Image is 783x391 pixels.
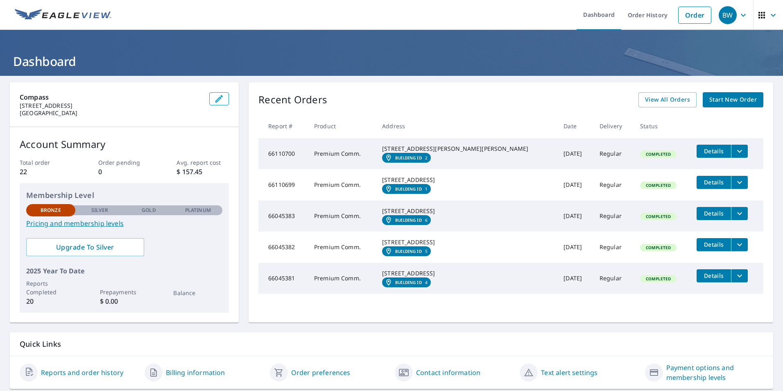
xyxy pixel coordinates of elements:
[557,263,593,294] td: [DATE]
[258,169,308,200] td: 66110699
[593,114,634,138] th: Delivery
[291,368,351,377] a: Order preferences
[719,6,737,24] div: BW
[100,288,149,296] p: Prepayments
[541,368,597,377] a: Text alert settings
[258,232,308,263] td: 66045382
[641,276,676,282] span: Completed
[258,263,308,294] td: 66045381
[697,238,731,251] button: detailsBtn-66045382
[395,218,422,223] em: Building ID
[20,137,229,152] p: Account Summary
[702,147,726,155] span: Details
[258,200,308,232] td: 66045383
[416,368,480,377] a: Contact information
[308,232,376,263] td: Premium Comm.
[308,200,376,232] td: Premium Comm.
[382,277,431,287] a: Building ID4
[177,167,229,177] p: $ 157.45
[177,158,229,167] p: Avg. report cost
[26,190,222,201] p: Membership Level
[382,176,550,184] div: [STREET_ADDRESS]
[593,263,634,294] td: Regular
[702,272,726,280] span: Details
[731,269,748,282] button: filesDropdownBtn-66045381
[638,92,697,107] a: View All Orders
[395,280,422,285] em: Building ID
[382,246,431,256] a: Building ID5
[15,9,111,21] img: EV Logo
[26,279,75,296] p: Reports Completed
[666,363,763,382] a: Payment options and membership levels
[382,238,550,246] div: [STREET_ADDRESS]
[382,269,550,277] div: [STREET_ADDRESS]
[382,215,431,225] a: Building ID6
[697,207,731,220] button: detailsBtn-66045383
[258,92,327,107] p: Recent Orders
[557,169,593,200] td: [DATE]
[593,200,634,232] td: Regular
[702,178,726,186] span: Details
[20,92,203,102] p: Compass
[382,153,431,163] a: Building ID2
[641,151,676,157] span: Completed
[557,114,593,138] th: Date
[376,114,557,138] th: Address
[557,138,593,169] td: [DATE]
[185,207,211,214] p: Platinum
[641,214,676,219] span: Completed
[593,138,634,169] td: Regular
[142,207,156,214] p: Gold
[98,158,151,167] p: Order pending
[593,232,634,263] td: Regular
[308,263,376,294] td: Premium Comm.
[641,182,676,188] span: Completed
[20,109,203,117] p: [GEOGRAPHIC_DATA]
[20,158,72,167] p: Total order
[557,232,593,263] td: [DATE]
[10,53,773,70] h1: Dashboard
[731,176,748,189] button: filesDropdownBtn-66110699
[100,296,149,306] p: $ 0.00
[645,95,690,105] span: View All Orders
[702,209,726,217] span: Details
[731,145,748,158] button: filesDropdownBtn-66110700
[395,186,422,191] em: Building ID
[26,238,144,256] a: Upgrade To Silver
[697,145,731,158] button: detailsBtn-66110700
[41,207,61,214] p: Bronze
[33,243,138,252] span: Upgrade To Silver
[697,176,731,189] button: detailsBtn-66110699
[641,245,676,250] span: Completed
[41,368,123,377] a: Reports and order history
[678,7,711,24] a: Order
[20,167,72,177] p: 22
[703,92,763,107] a: Start New Order
[731,207,748,220] button: filesDropdownBtn-66045383
[308,114,376,138] th: Product
[702,241,726,248] span: Details
[395,155,422,160] em: Building ID
[395,249,422,254] em: Building ID
[26,218,222,228] a: Pricing and membership levels
[26,296,75,306] p: 20
[308,169,376,200] td: Premium Comm.
[26,266,222,276] p: 2025 Year To Date
[697,269,731,282] button: detailsBtn-66045381
[166,368,225,377] a: Billing information
[382,207,550,215] div: [STREET_ADDRESS]
[258,138,308,169] td: 66110700
[382,145,550,153] div: [STREET_ADDRESS][PERSON_NAME][PERSON_NAME]
[98,167,151,177] p: 0
[20,339,763,349] p: Quick Links
[709,95,757,105] span: Start New Order
[20,102,203,109] p: [STREET_ADDRESS]
[91,207,109,214] p: Silver
[731,238,748,251] button: filesDropdownBtn-66045382
[173,289,222,297] p: Balance
[258,114,308,138] th: Report #
[382,184,431,194] a: Building ID1
[557,200,593,232] td: [DATE]
[634,114,690,138] th: Status
[308,138,376,169] td: Premium Comm.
